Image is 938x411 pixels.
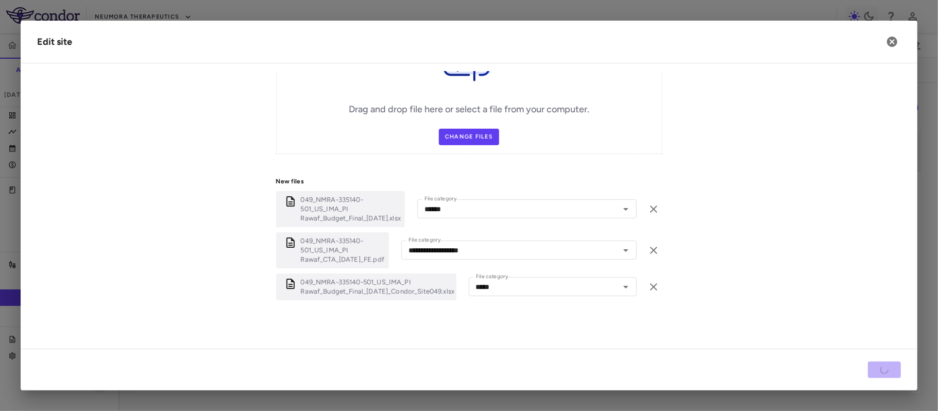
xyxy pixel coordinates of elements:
div: Edit site [37,35,72,49]
button: Remove [645,200,662,218]
button: Remove [645,278,662,296]
button: Open [619,202,633,216]
label: File category [408,236,440,245]
h6: Drag and drop file here or select a file from your computer. [349,102,589,116]
button: Open [619,243,633,258]
button: Open [619,280,633,294]
p: 049_NMRA-335140-501_US_IMA_PI Rawaf_CTA_30Jan2024_FE.pdf [301,236,385,264]
p: New files [276,177,662,186]
label: Change Files [439,129,499,145]
label: File category [424,195,456,203]
button: Remove [645,242,662,259]
p: 049_NMRA-335140-501_US_IMA_PI Rawaf_Budget_Final_25Jan24.xlsx [301,195,401,223]
label: File category [476,272,508,281]
p: 049_NMRA-335140-501_US_IMA_PI Rawaf_Budget_Final_25Jan24_Condor_Site049.xlsx [301,278,455,296]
